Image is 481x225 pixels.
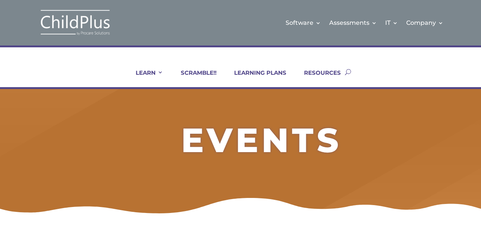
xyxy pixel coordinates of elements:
[45,123,478,161] h2: EVENTS
[171,69,216,87] a: SCRAMBLE!!
[329,8,377,38] a: Assessments
[126,69,163,87] a: LEARN
[295,69,341,87] a: RESOURCES
[385,8,398,38] a: IT
[225,69,286,87] a: LEARNING PLANS
[406,8,443,38] a: Company
[286,8,321,38] a: Software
